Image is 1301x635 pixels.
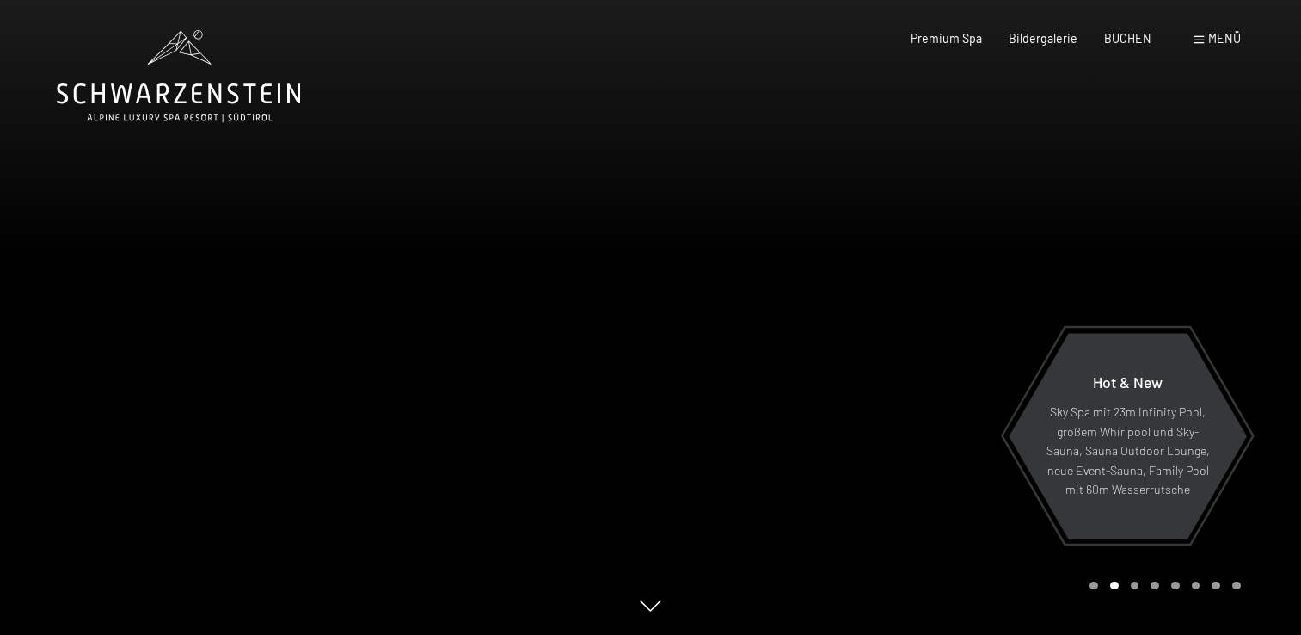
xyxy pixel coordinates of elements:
[1083,582,1240,590] div: Carousel Pagination
[1110,582,1119,590] div: Carousel Page 2 (Current Slide)
[1171,582,1180,590] div: Carousel Page 5
[911,31,982,46] a: Premium Spa
[1046,403,1210,500] p: Sky Spa mit 23m Infinity Pool, großem Whirlpool und Sky-Sauna, Sauna Outdoor Lounge, neue Event-S...
[1104,31,1151,46] a: BUCHEN
[1232,582,1241,590] div: Carousel Page 8
[1089,582,1098,590] div: Carousel Page 1
[1151,582,1159,590] div: Carousel Page 4
[1208,31,1241,46] span: Menü
[1009,31,1077,46] a: Bildergalerie
[1212,582,1220,590] div: Carousel Page 7
[1008,332,1248,540] a: Hot & New Sky Spa mit 23m Infinity Pool, großem Whirlpool und Sky-Sauna, Sauna Outdoor Lounge, ne...
[1131,582,1139,590] div: Carousel Page 3
[1093,373,1163,391] span: Hot & New
[1192,582,1200,590] div: Carousel Page 6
